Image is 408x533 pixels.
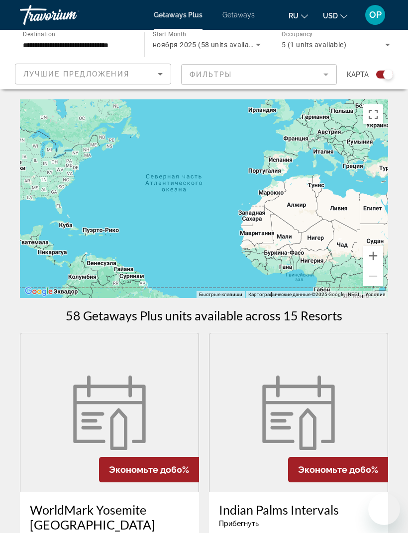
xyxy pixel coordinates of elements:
button: Включить полноэкранный режим [363,104,383,124]
a: Getaways Plus [154,11,203,19]
button: Filter [181,64,337,85]
img: Google [22,285,55,298]
span: Destination [23,30,55,37]
a: Условия (ссылка откроется в новой вкладке) [365,292,385,297]
a: Indian Palms Intervals [219,502,378,517]
div: 60% [288,457,388,482]
span: Occupancy [282,31,313,38]
img: week.svg [256,376,341,450]
span: ru [289,12,299,20]
button: Change currency [323,8,347,23]
div: 60% [99,457,199,482]
h1: 58 Getaways Plus units available across 15 Resorts [66,308,342,323]
span: USD [323,12,338,20]
button: Увеличить [363,246,383,266]
a: WorldMark Yosemite [GEOGRAPHIC_DATA] [30,502,189,532]
button: Уменьшить [363,266,383,286]
iframe: Кнопка запуска окна обмена сообщениями [368,493,400,525]
button: Быстрые клавиши [199,291,242,298]
a: Getaways [222,11,255,19]
a: Travorium [20,2,119,28]
mat-select: Sort by [23,68,163,80]
a: Открыть эту область в Google Картах (в новом окне) [22,285,55,298]
button: User Menu [362,4,388,25]
span: Экономьте до [298,464,360,475]
span: OP [369,10,382,20]
span: Картографические данные ©2025 Google, INEGI [248,292,359,297]
span: Прибегнуть [219,520,259,528]
span: Start Month [153,31,186,38]
span: ноября 2025 (58 units available) [153,41,261,49]
span: карта [347,68,369,81]
span: Экономьте до [109,464,171,475]
span: Лучшие предложения [23,70,129,78]
button: Change language [289,8,308,23]
span: 5 (1 units available) [282,41,346,49]
img: week.svg [67,376,152,450]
